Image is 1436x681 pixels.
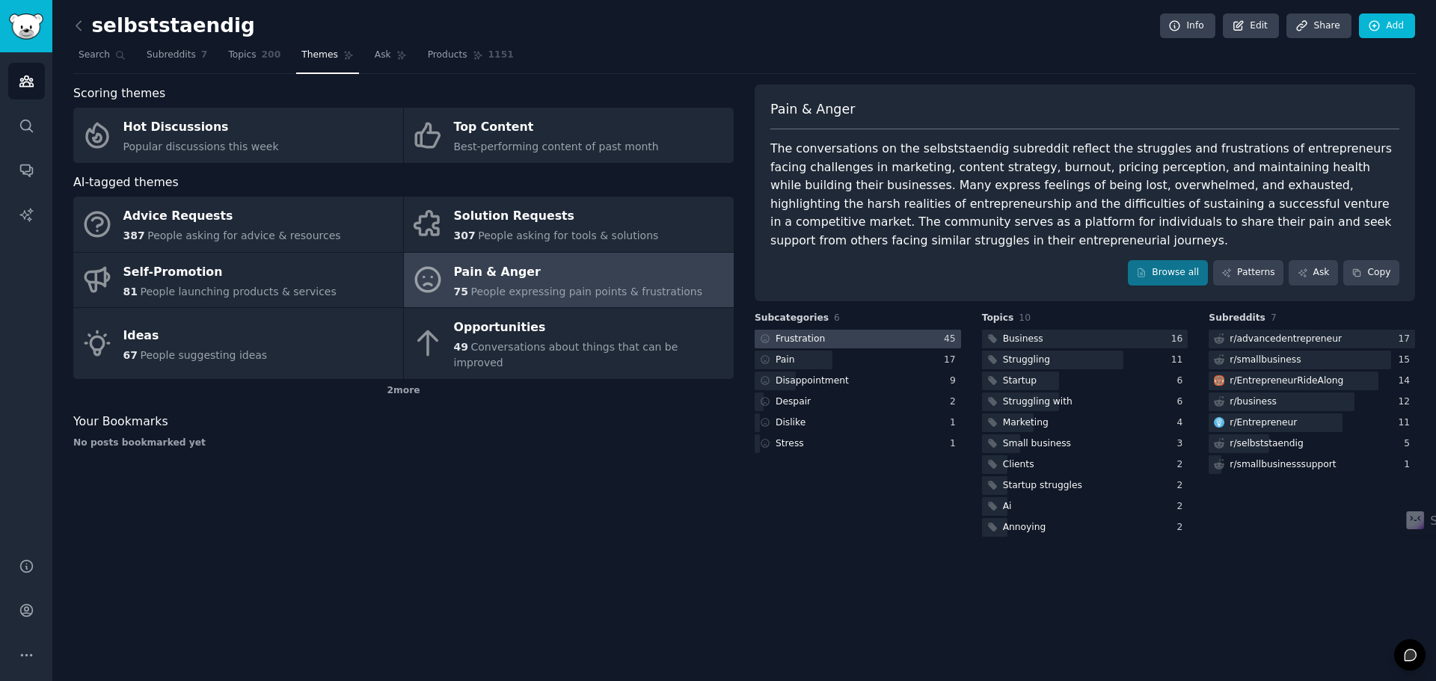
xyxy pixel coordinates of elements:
[454,116,659,140] div: Top Content
[1003,437,1071,451] div: Small business
[1230,375,1343,388] div: r/ EntrepreneurRideAlong
[1209,434,1415,453] a: r/selbststaendig5
[123,116,279,140] div: Hot Discussions
[375,49,391,62] span: Ask
[982,312,1014,325] span: Topics
[79,49,110,62] span: Search
[369,43,412,74] a: Ask
[488,49,514,62] span: 1151
[1171,333,1188,346] div: 16
[454,341,468,353] span: 49
[1003,395,1073,409] div: Struggling with
[1223,13,1279,39] a: Edit
[201,49,208,62] span: 7
[755,351,961,369] a: Pain17
[1343,260,1399,286] button: Copy
[428,49,467,62] span: Products
[404,253,734,308] a: Pain & Anger75People expressing pain points & frustrations
[141,43,212,74] a: Subreddits7
[1230,333,1342,346] div: r/ advancedentrepreneur
[1003,333,1043,346] div: Business
[73,84,165,103] span: Scoring themes
[982,392,1188,411] a: Struggling with6
[982,434,1188,453] a: Small business3
[1019,312,1031,323] span: 10
[1209,455,1415,474] a: r/smallbusinesssupport1
[1230,437,1303,451] div: r/ selbststaendig
[223,43,286,74] a: Topics200
[1271,312,1277,323] span: 7
[1177,416,1188,430] div: 4
[73,108,403,163] a: Hot DiscussionsPopular discussions this week
[454,229,476,241] span: 307
[834,312,840,323] span: 6
[140,349,267,361] span: People suggesting ideas
[1230,458,1336,472] div: r/ smallbusinesssupport
[982,476,1188,495] a: Startup struggles2
[1177,500,1188,514] div: 2
[1359,13,1415,39] a: Add
[1398,333,1415,346] div: 17
[755,434,961,453] a: Stress1
[9,13,43,40] img: GummySearch logo
[123,229,145,241] span: 387
[73,379,734,403] div: 2 more
[776,437,804,451] div: Stress
[1209,330,1415,348] a: r/advancedentrepreneur17
[776,395,811,409] div: Despair
[1003,416,1049,430] div: Marketing
[982,497,1188,516] a: Ai2
[1289,260,1338,286] a: Ask
[1128,260,1208,286] a: Browse all
[404,108,734,163] a: Top ContentBest-performing content of past month
[1214,375,1224,386] img: EntrepreneurRideAlong
[1177,375,1188,388] div: 6
[73,173,179,192] span: AI-tagged themes
[454,286,468,298] span: 75
[262,49,281,62] span: 200
[1286,13,1351,39] a: Share
[776,354,795,367] div: Pain
[1003,354,1050,367] div: Struggling
[301,49,338,62] span: Themes
[478,229,658,241] span: People asking for tools & solutions
[147,49,196,62] span: Subreddits
[950,437,961,451] div: 1
[1404,437,1415,451] div: 5
[982,351,1188,369] a: Struggling11
[1003,375,1037,388] div: Startup
[423,43,519,74] a: Products1151
[454,341,678,369] span: Conversations about things that can be improved
[1177,395,1188,409] div: 6
[73,43,131,74] a: Search
[470,286,702,298] span: People expressing pain points & frustrations
[296,43,359,74] a: Themes
[950,416,961,430] div: 1
[454,316,726,340] div: Opportunities
[1003,521,1046,534] div: Annoying
[73,253,403,308] a: Self-Promotion81People launching products & services
[1398,354,1415,367] div: 15
[1177,479,1188,493] div: 2
[404,308,734,379] a: Opportunities49Conversations about things that can be improved
[1003,500,1012,514] div: Ai
[1398,375,1415,388] div: 14
[228,49,256,62] span: Topics
[982,372,1188,390] a: Startup6
[454,205,659,229] div: Solution Requests
[755,330,961,348] a: Frustration45
[950,375,961,388] div: 9
[404,197,734,252] a: Solution Requests307People asking for tools & solutions
[1209,413,1415,432] a: Entrepreneurr/Entrepreneur11
[1209,312,1265,325] span: Subreddits
[755,413,961,432] a: Dislike1
[1209,351,1415,369] a: r/smallbusiness15
[123,260,337,284] div: Self-Promotion
[1209,392,1415,411] a: r/business12
[1230,354,1301,367] div: r/ smallbusiness
[123,205,341,229] div: Advice Requests
[776,375,849,388] div: Disappointment
[755,372,961,390] a: Disappointment9
[982,330,1188,348] a: Business16
[73,14,255,38] h2: selbststaendig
